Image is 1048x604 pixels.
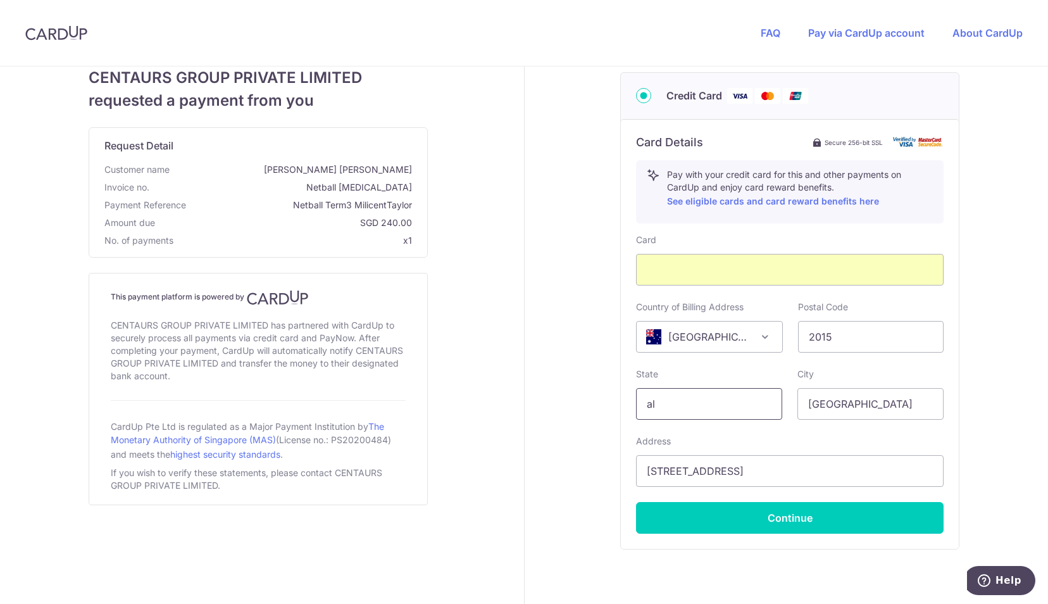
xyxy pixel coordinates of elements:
[636,321,782,353] span: Australia
[761,27,780,39] a: FAQ
[636,234,656,246] label: Card
[967,566,1035,598] iframe: Opens a widget where you can find more information
[154,181,412,194] span: Netball [MEDICAL_DATA]
[104,234,173,247] span: No. of payments
[403,235,412,246] span: x1
[783,88,808,104] img: Union Pay
[104,181,149,194] span: Invoice no.
[797,368,814,381] label: City
[636,135,703,150] h6: Card Details
[89,66,428,89] span: CENTAURS GROUP PRIVATE LIMITED
[111,290,406,305] h4: This payment platform is powered by
[89,89,428,112] span: requested a payment from you
[727,88,752,104] img: Visa
[636,502,944,534] button: Continue
[175,163,412,176] span: [PERSON_NAME] [PERSON_NAME]
[825,137,883,148] span: Secure 256-bit SSL
[798,321,944,353] input: Example 123456
[893,137,944,148] img: card secure
[808,27,925,39] a: Pay via CardUp account
[160,217,412,229] span: SGD 240.00
[104,163,170,176] span: Customer name
[111,416,406,464] div: CardUp Pte Ltd is regulated as a Major Payment Institution by (License no.: PS20200484) and meets...
[636,435,671,448] label: Address
[247,290,309,305] img: CardUp
[104,199,186,210] span: translation missing: en.payment_reference
[637,322,782,352] span: Australia
[111,464,406,494] div: If you wish to verify these statements, please contact CENTAURS GROUP PRIVATE LIMITED.
[170,449,280,460] a: highest security standards
[25,25,87,41] img: CardUp
[636,88,944,104] div: Credit Card Visa Mastercard Union Pay
[636,301,744,313] label: Country of Billing Address
[667,168,933,209] p: Pay with your credit card for this and other payments on CardUp and enjoy card reward benefits.
[667,196,879,206] a: See eligible cards and card reward benefits here
[636,368,658,381] label: State
[104,217,155,229] span: Amount due
[755,88,780,104] img: Mastercard
[666,88,722,103] span: Credit Card
[104,139,173,152] span: translation missing: en.request_detail
[952,27,1023,39] a: About CardUp
[111,317,406,385] div: CENTAURS GROUP PRIVATE LIMITED has partnered with CardUp to securely process all payments via cre...
[647,262,933,277] iframe: Secure card payment input frame
[798,301,848,313] label: Postal Code
[191,199,412,211] span: Netball Term3 MilicentTaylor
